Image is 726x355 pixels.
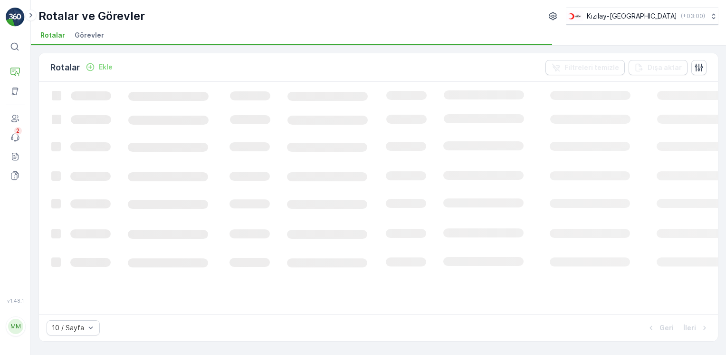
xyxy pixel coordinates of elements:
button: Kızılay-[GEOGRAPHIC_DATA](+03:00) [566,8,718,25]
button: Filtreleri temizle [545,60,625,75]
p: Filtreleri temizle [564,63,619,72]
p: Kızılay-[GEOGRAPHIC_DATA] [587,11,677,21]
p: Ekle [99,62,113,72]
span: v 1.48.1 [6,298,25,304]
button: Ekle [82,61,116,73]
p: İleri [683,323,696,333]
span: Rotalar [40,30,65,40]
button: MM [6,306,25,347]
button: İleri [682,322,710,334]
p: ( +03:00 ) [681,12,705,20]
p: Dışa aktar [648,63,682,72]
a: 2 [6,128,25,147]
div: MM [8,319,23,334]
span: Görevler [75,30,104,40]
p: Rotalar ve Görevler [38,9,145,24]
p: Rotalar [50,61,80,74]
button: Dışa aktar [629,60,688,75]
p: 2 [16,127,20,135]
button: Geri [645,322,675,334]
img: k%C4%B1z%C4%B1lay_D5CCths.png [566,11,583,21]
img: logo [6,8,25,27]
p: Geri [659,323,674,333]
